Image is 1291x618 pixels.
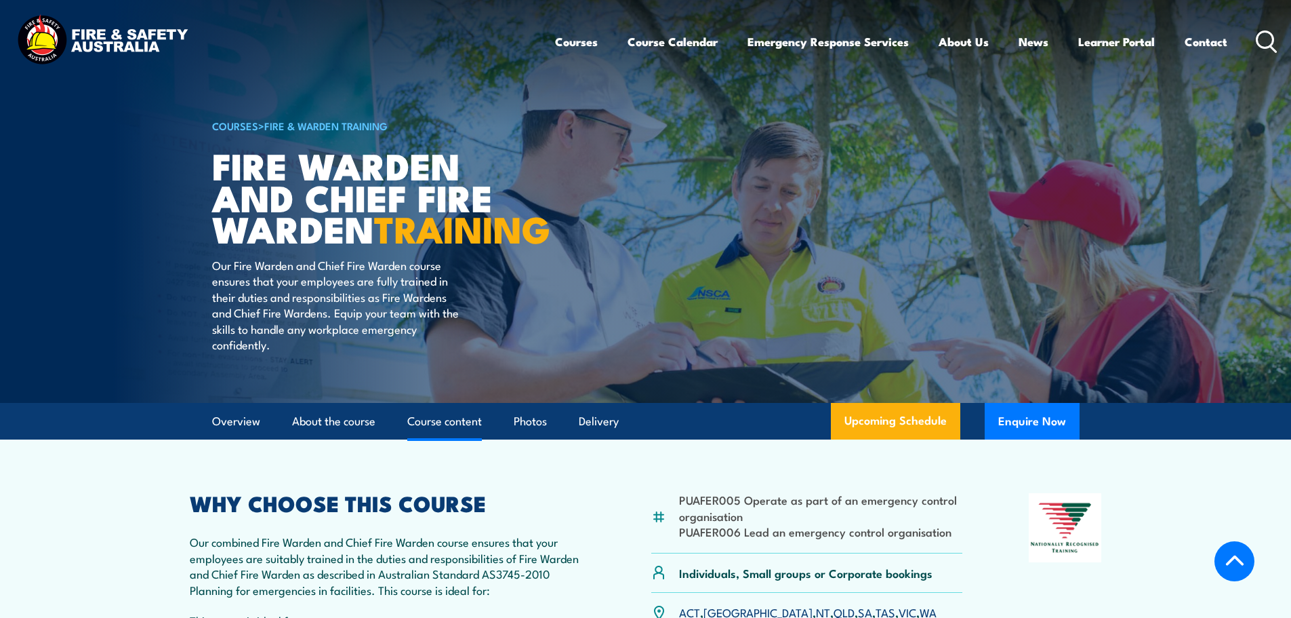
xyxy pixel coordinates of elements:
[679,492,963,524] li: PUAFER005 Operate as part of an emergency control organisation
[212,149,547,244] h1: Fire Warden and Chief Fire Warden
[1185,24,1227,60] a: Contact
[374,199,550,256] strong: TRAINING
[939,24,989,60] a: About Us
[579,404,619,440] a: Delivery
[212,117,547,134] h6: >
[212,118,258,133] a: COURSES
[292,404,375,440] a: About the course
[831,403,960,440] a: Upcoming Schedule
[679,524,963,539] li: PUAFER006 Lead an emergency control organisation
[679,565,933,581] p: Individuals, Small groups or Corporate bookings
[985,403,1080,440] button: Enquire Now
[407,404,482,440] a: Course content
[190,534,586,598] p: Our combined Fire Warden and Chief Fire Warden course ensures that your employees are suitably tr...
[1029,493,1102,562] img: Nationally Recognised Training logo.
[212,257,459,352] p: Our Fire Warden and Chief Fire Warden course ensures that your employees are fully trained in the...
[264,118,388,133] a: Fire & Warden Training
[555,24,598,60] a: Courses
[628,24,718,60] a: Course Calendar
[190,493,586,512] h2: WHY CHOOSE THIS COURSE
[1019,24,1048,60] a: News
[514,404,547,440] a: Photos
[1078,24,1155,60] a: Learner Portal
[212,404,260,440] a: Overview
[747,24,909,60] a: Emergency Response Services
